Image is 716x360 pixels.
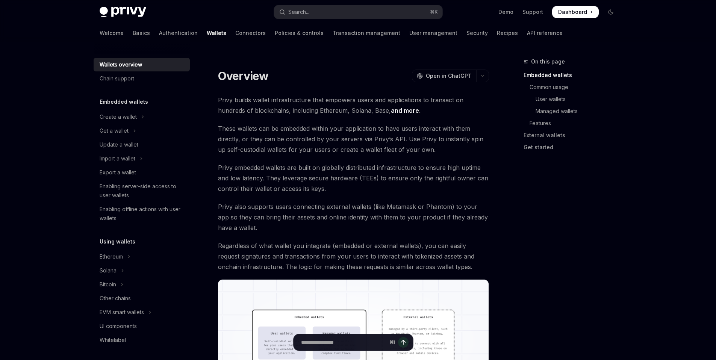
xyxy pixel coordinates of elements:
[94,250,190,263] button: Toggle Ethereum section
[558,8,587,16] span: Dashboard
[94,152,190,165] button: Toggle Import a wallet section
[498,8,513,16] a: Demo
[100,294,131,303] div: Other chains
[218,162,489,194] span: Privy embedded wallets are built on globally distributed infrastructure to ensure high uptime and...
[207,24,226,42] a: Wallets
[524,69,623,81] a: Embedded wallets
[94,306,190,319] button: Toggle EVM smart wallets section
[94,138,190,151] a: Update a wallet
[218,95,489,116] span: Privy builds wallet infrastructure that empowers users and applications to transact on hundreds o...
[94,333,190,347] a: Whitelabel
[94,292,190,305] a: Other chains
[100,97,148,106] h5: Embedded wallets
[409,24,457,42] a: User management
[426,72,472,80] span: Open in ChatGPT
[466,24,488,42] a: Security
[100,322,137,331] div: UI components
[497,24,518,42] a: Recipes
[100,126,129,135] div: Get a wallet
[133,24,150,42] a: Basics
[94,278,190,291] button: Toggle Bitcoin section
[94,264,190,277] button: Toggle Solana section
[100,7,146,17] img: dark logo
[524,141,623,153] a: Get started
[218,241,489,272] span: Regardless of what wallet you integrate (embedded or external wallets), you can easily request si...
[100,266,117,275] div: Solana
[552,6,599,18] a: Dashboard
[524,81,623,93] a: Common usage
[94,319,190,333] a: UI components
[100,154,135,163] div: Import a wallet
[218,123,489,155] span: These wallets can be embedded within your application to have users interact with them directly, ...
[524,93,623,105] a: User wallets
[524,117,623,129] a: Features
[605,6,617,18] button: Toggle dark mode
[235,24,266,42] a: Connectors
[100,252,123,261] div: Ethereum
[94,203,190,225] a: Enabling offline actions with user wallets
[94,124,190,138] button: Toggle Get a wallet section
[301,334,386,351] input: Ask a question...
[288,8,309,17] div: Search...
[94,72,190,85] a: Chain support
[218,69,269,83] h1: Overview
[94,180,190,202] a: Enabling server-side access to user wallets
[100,280,116,289] div: Bitcoin
[100,140,138,149] div: Update a wallet
[391,107,419,115] a: and more
[159,24,198,42] a: Authentication
[522,8,543,16] a: Support
[100,308,144,317] div: EVM smart wallets
[218,201,489,233] span: Privy also supports users connecting external wallets (like Metamask or Phantom) to your app so t...
[100,336,126,345] div: Whitelabel
[524,105,623,117] a: Managed wallets
[100,237,135,246] h5: Using wallets
[275,24,324,42] a: Policies & controls
[100,112,137,121] div: Create a wallet
[527,24,563,42] a: API reference
[94,110,190,124] button: Toggle Create a wallet section
[524,129,623,141] a: External wallets
[531,57,565,66] span: On this page
[412,70,476,82] button: Open in ChatGPT
[430,9,438,15] span: ⌘ K
[333,24,400,42] a: Transaction management
[100,24,124,42] a: Welcome
[100,74,134,83] div: Chain support
[100,205,185,223] div: Enabling offline actions with user wallets
[100,182,185,200] div: Enabling server-side access to user wallets
[94,166,190,179] a: Export a wallet
[398,337,409,348] button: Send message
[94,58,190,71] a: Wallets overview
[100,168,136,177] div: Export a wallet
[274,5,442,19] button: Open search
[100,60,142,69] div: Wallets overview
